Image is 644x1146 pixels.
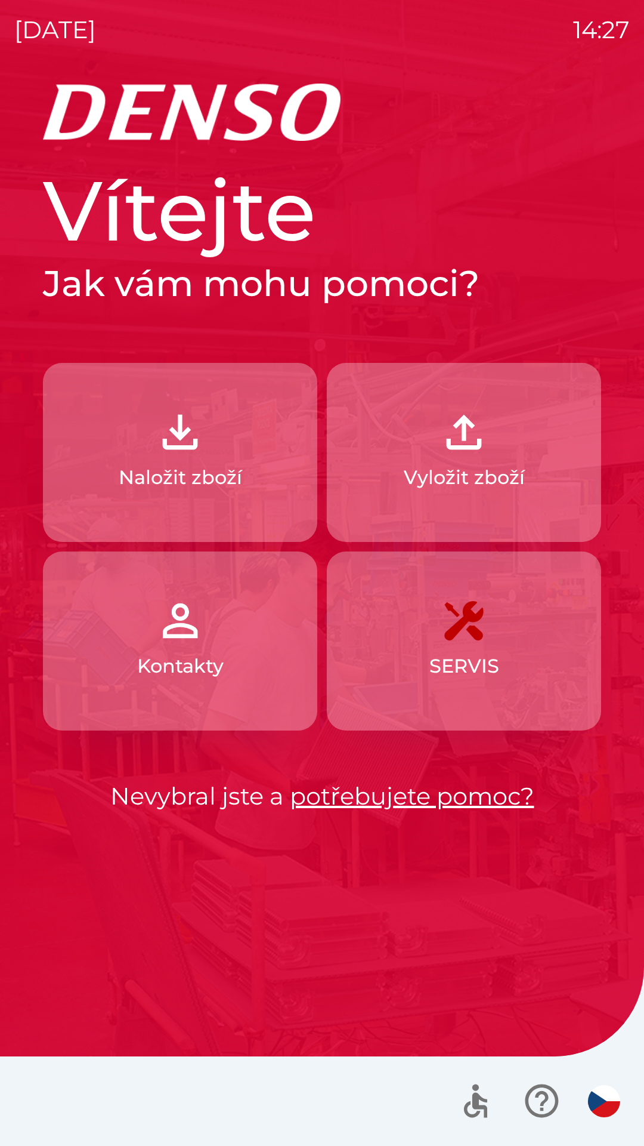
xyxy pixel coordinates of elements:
[327,552,601,731] button: SERVIS
[429,652,499,680] p: SERVIS
[43,261,601,306] h2: Jak vám mohu pomoci?
[119,463,242,492] p: Naložit zboží
[43,778,601,814] p: Nevybral jste a
[438,406,490,458] img: 2fb22d7f-6f53-46d3-a092-ee91fce06e5d.png
[137,652,224,680] p: Kontakty
[43,84,601,141] img: Logo
[43,363,317,542] button: Naložit zboží
[43,160,601,261] h1: Vítejte
[154,594,206,647] img: 072f4d46-cdf8-44b2-b931-d189da1a2739.png
[573,12,630,48] p: 14:27
[14,12,96,48] p: [DATE]
[43,552,317,731] button: Kontakty
[154,406,206,458] img: 918cc13a-b407-47b8-8082-7d4a57a89498.png
[438,594,490,647] img: 7408382d-57dc-4d4c-ad5a-dca8f73b6e74.png
[327,363,601,542] button: Vyložit zboží
[404,463,525,492] p: Vyložit zboží
[290,781,534,811] a: potřebujete pomoc?
[588,1085,620,1117] img: cs flag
